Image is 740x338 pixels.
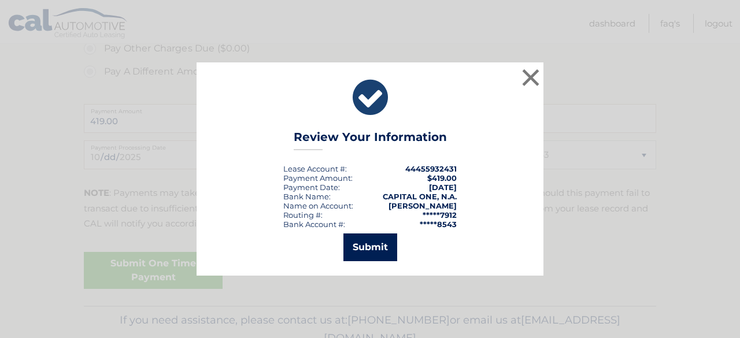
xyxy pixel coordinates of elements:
[283,192,331,201] div: Bank Name:
[427,173,457,183] span: $419.00
[343,233,397,261] button: Submit
[519,66,542,89] button: ×
[405,164,457,173] strong: 44455932431
[383,192,457,201] strong: CAPITAL ONE, N.A.
[283,210,323,220] div: Routing #:
[429,183,457,192] span: [DATE]
[283,220,345,229] div: Bank Account #:
[283,173,353,183] div: Payment Amount:
[283,183,338,192] span: Payment Date
[283,164,347,173] div: Lease Account #:
[283,201,353,210] div: Name on Account:
[294,130,447,150] h3: Review Your Information
[388,201,457,210] strong: [PERSON_NAME]
[283,183,340,192] div: :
